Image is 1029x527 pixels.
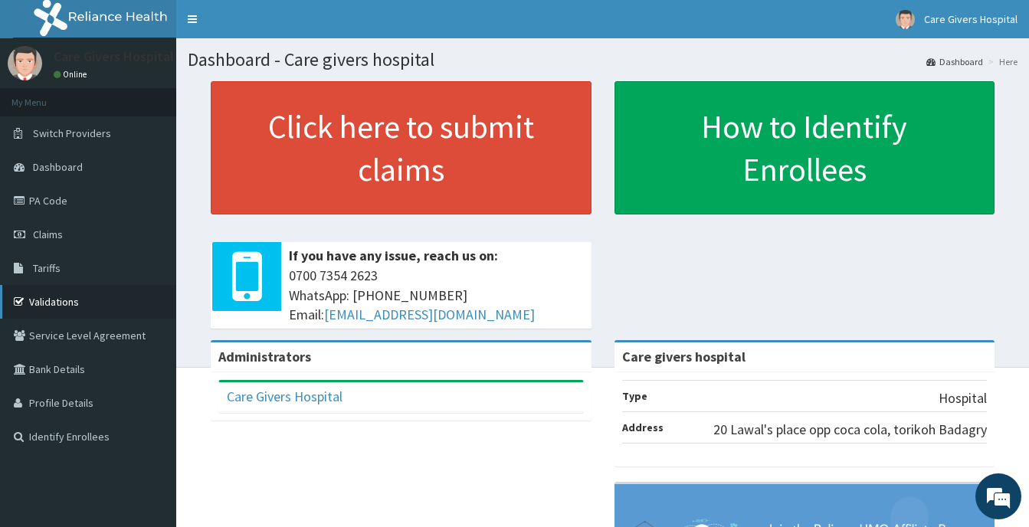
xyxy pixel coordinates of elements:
[622,348,746,365] strong: Care givers hospital
[939,388,987,408] p: Hospital
[614,81,995,214] a: How to Identify Enrollees
[188,50,1018,70] h1: Dashboard - Care givers hospital
[33,261,61,275] span: Tariffs
[8,46,42,80] img: User Image
[33,126,111,140] span: Switch Providers
[324,306,535,323] a: [EMAIL_ADDRESS][DOMAIN_NAME]
[289,266,584,325] span: 0700 7354 2623 WhatsApp: [PHONE_NUMBER] Email:
[985,55,1018,68] li: Here
[622,389,647,403] b: Type
[33,160,83,174] span: Dashboard
[33,227,63,241] span: Claims
[54,50,174,64] p: Care Givers Hospital
[896,10,915,29] img: User Image
[713,420,987,440] p: 20 Lawal's place opp coca cola, torikoh Badagry
[54,69,90,80] a: Online
[289,247,498,264] b: If you have any issue, reach us on:
[926,55,983,68] a: Dashboard
[924,12,1018,26] span: Care Givers Hospital
[211,81,592,214] a: Click here to submit claims
[227,388,342,405] a: Care Givers Hospital
[622,421,664,434] b: Address
[218,348,311,365] b: Administrators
